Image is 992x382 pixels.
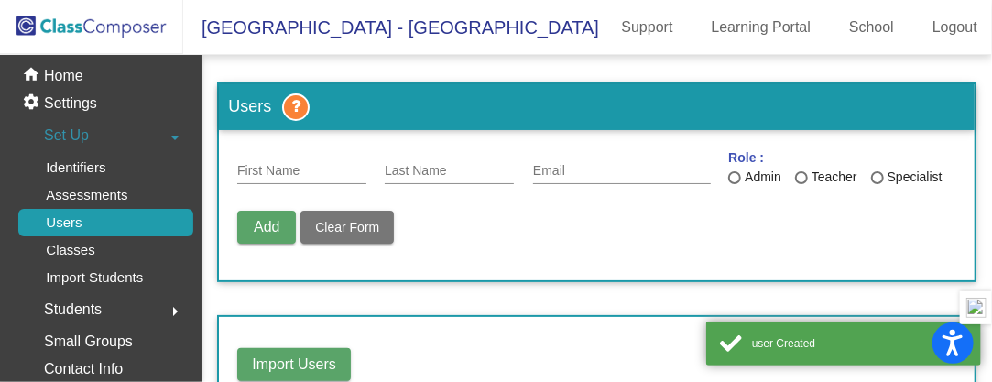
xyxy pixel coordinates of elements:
[385,164,514,179] input: Last Name
[315,220,379,235] span: Clear Form
[44,329,133,355] p: Small Groups
[46,267,143,289] p: Import Students
[237,348,351,381] button: Import Users
[44,93,97,115] p: Settings
[918,13,992,42] a: Logout
[728,148,764,168] mat-label: Role :
[44,65,83,87] p: Home
[219,84,974,130] h3: Users
[46,184,127,206] p: Assessments
[237,164,366,179] input: First Name
[44,356,123,382] p: Contact Info
[237,211,296,244] button: Add
[607,13,688,42] a: Support
[533,164,711,179] input: E Mail
[46,212,82,234] p: Users
[752,335,967,352] div: user Created
[252,356,336,372] span: Import Users
[728,168,955,192] mat-radio-group: Last Name
[164,126,186,148] mat-icon: arrow_drop_down
[884,168,943,187] div: Specialist
[254,219,279,235] span: Add
[44,123,89,148] span: Set Up
[46,157,105,179] p: Identifiers
[300,211,394,244] button: Clear Form
[22,65,44,87] mat-icon: home
[697,13,826,42] a: Learning Portal
[808,168,857,187] div: Teacher
[183,13,599,42] span: [GEOGRAPHIC_DATA] - [GEOGRAPHIC_DATA]
[164,300,186,322] mat-icon: arrow_right
[22,93,44,115] mat-icon: settings
[46,239,94,261] p: Classes
[741,168,781,187] div: Admin
[834,13,909,42] a: School
[44,297,102,322] span: Students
